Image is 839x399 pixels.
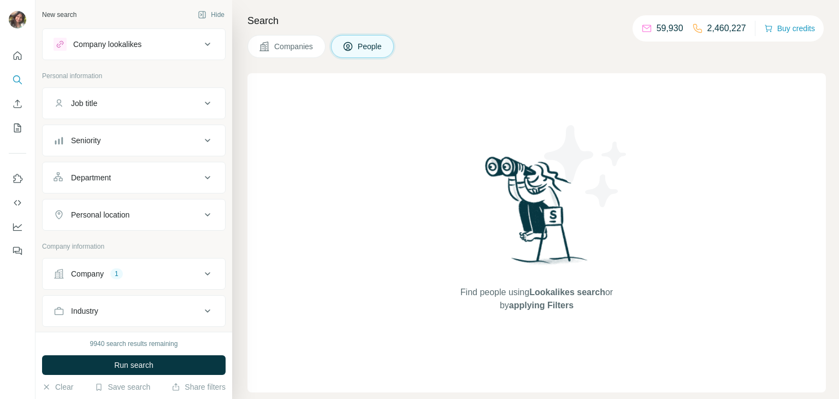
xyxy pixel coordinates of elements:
div: Department [71,172,111,183]
div: 9940 search results remaining [90,339,178,349]
button: Save search [94,382,150,392]
div: New search [42,10,76,20]
div: Industry [71,306,98,316]
button: Company1 [43,261,225,287]
button: Enrich CSV [9,94,26,114]
div: Company [71,268,104,279]
img: Avatar [9,11,26,28]
span: Companies [274,41,314,52]
button: Hide [190,7,232,23]
button: Feedback [9,241,26,261]
button: Use Surfe on LinkedIn [9,169,26,189]
span: applying Filters [509,301,574,310]
button: Personal location [43,202,225,228]
span: Find people using or by [449,286,624,312]
div: 1 [110,269,123,279]
h4: Search [247,13,826,28]
p: 2,460,227 [707,22,746,35]
button: Clear [42,382,73,392]
button: Buy credits [764,21,815,36]
button: Department [43,165,225,191]
p: Personal information [42,71,226,81]
button: Job title [43,90,225,116]
span: Lookalikes search [529,287,605,297]
div: Job title [71,98,97,109]
img: Surfe Illustration - Stars [537,117,635,215]
button: Industry [43,298,225,324]
button: Quick start [9,46,26,66]
button: Use Surfe API [9,193,26,213]
p: Company information [42,242,226,251]
div: Company lookalikes [73,39,141,50]
button: Run search [42,355,226,375]
button: My lists [9,118,26,138]
p: 59,930 [657,22,683,35]
span: People [358,41,383,52]
button: Search [9,70,26,90]
button: Seniority [43,127,225,154]
div: Personal location [71,209,129,220]
button: Dashboard [9,217,26,237]
div: Seniority [71,135,101,146]
button: Company lookalikes [43,31,225,57]
button: Share filters [172,382,226,392]
span: Run search [114,360,153,371]
img: Surfe Illustration - Woman searching with binoculars [480,154,594,275]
